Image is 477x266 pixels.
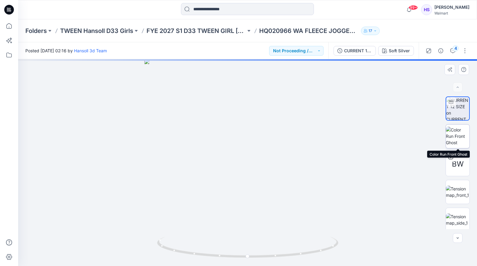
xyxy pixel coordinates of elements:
[259,27,359,35] p: HQ020966 WA FLEECE JOGGER ASTM FIT L(10/12)
[74,48,107,53] a: Hansoll 3d Team
[453,45,459,51] div: 4
[25,27,47,35] a: Folders
[446,127,469,146] img: Color Run Front Ghost
[409,5,418,10] span: 99+
[446,97,469,120] img: CURRENT 12 SIZE on CURRENT FIT FORM vs ASTM FIT FORM
[25,47,107,54] span: Posted [DATE] 02:16 by
[421,4,432,15] div: HS
[334,46,376,56] button: CURRENT 12 SIZE on CURRENT FIT FORM vs ASTM FIT FORM
[378,46,414,56] button: Soft Silver
[434,11,469,15] div: Walmart
[147,27,246,35] a: FYE 2027 S1 D33 TWEEN GIRL [PERSON_NAME]
[446,186,469,198] img: Tension map_front_1
[361,27,380,35] button: 17
[60,27,133,35] a: TWEEN Hansoll D33 Girls
[448,46,458,56] button: 4
[344,47,372,54] div: CURRENT 12 SIZE on CURRENT FIT FORM vs ASTM FIT FORM
[369,28,372,34] p: 17
[389,47,410,54] div: Soft Silver
[434,4,469,11] div: [PERSON_NAME]
[436,46,446,56] button: Details
[446,213,469,226] img: Tension map_side_1
[452,159,464,170] span: BW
